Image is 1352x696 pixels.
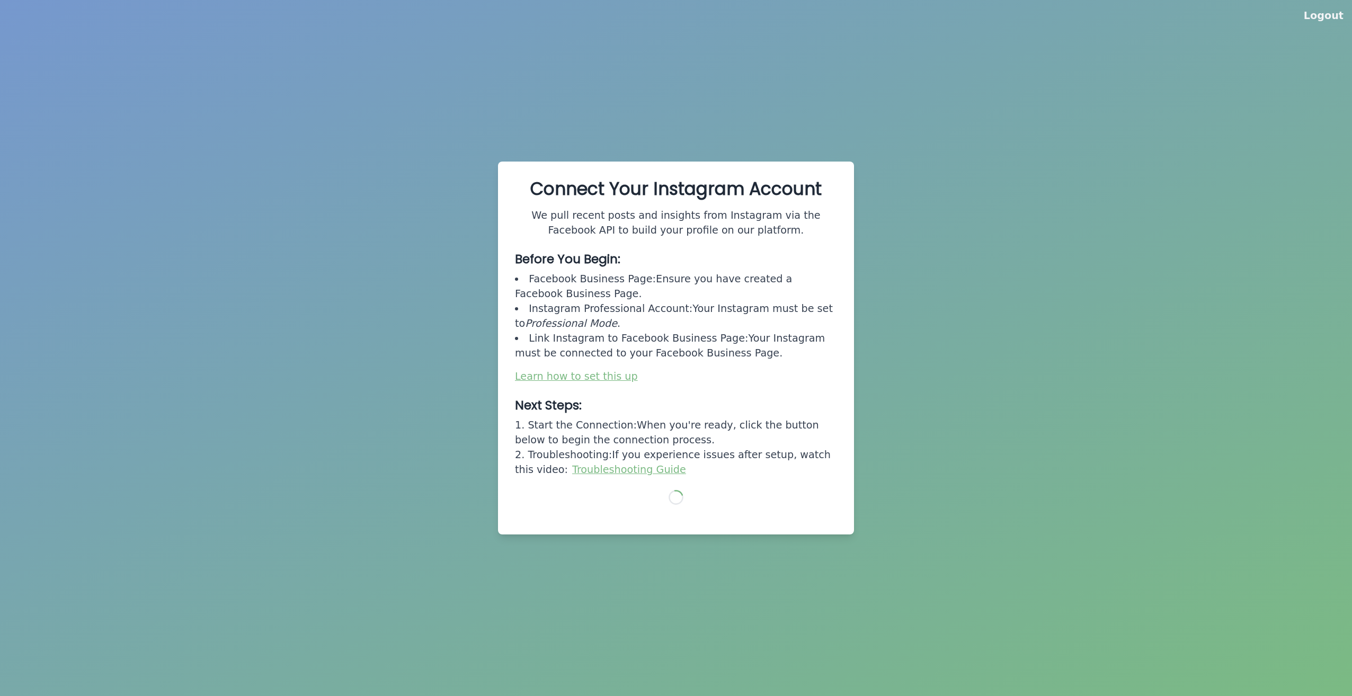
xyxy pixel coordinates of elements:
span: Troubleshooting: [528,449,612,461]
li: When you're ready, click the button below to begin the connection process. [515,418,837,448]
p: We pull recent posts and insights from Instagram via the Facebook API to build your profile on ou... [515,208,837,238]
span: Instagram Professional Account: [529,302,692,315]
h2: Connect Your Instagram Account [515,179,837,200]
li: Your Instagram must be connected to your Facebook Business Page. [515,331,837,361]
li: If you experience issues after setup, watch this video: [515,448,837,477]
button: Logout [1304,8,1344,23]
li: Your Instagram must be set to . [515,301,837,331]
span: Start the Connection: [528,419,637,431]
span: Link Instagram to Facebook Business Page: [529,332,748,344]
a: Learn how to set this up [515,370,638,382]
h3: Before You Begin: [515,251,837,267]
span: Professional Mode [525,317,617,329]
h3: Next Steps: [515,397,837,414]
a: Troubleshooting Guide [572,463,686,476]
li: Ensure you have created a Facebook Business Page. [515,272,837,301]
span: Facebook Business Page: [529,273,656,285]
